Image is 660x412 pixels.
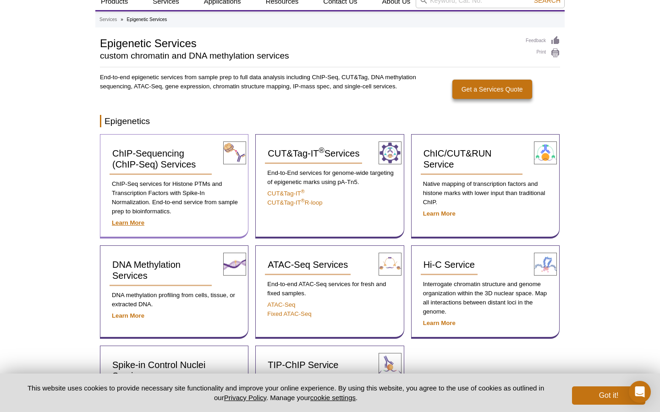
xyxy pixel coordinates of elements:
a: ChIC/CUT&RUN Service [421,144,523,175]
a: Hi-C Service [421,255,478,275]
div: Open Intercom Messenger [629,381,651,403]
a: Fixed ATAC-Seq [267,310,311,317]
p: End-to-End services for genome-wide targeting of epigenetic marks using pA-Tn5. [265,168,394,187]
a: Learn More [423,210,456,217]
a: Feedback [526,36,560,46]
p: DNA methylation profiling from cells, tissue, or extracted DNA. [110,291,239,309]
img: Hi-C Service [534,253,557,276]
h2: Epigenetics [100,115,560,127]
a: TIP-ChIP Service [265,355,341,375]
img: CUT&Tag-IT® Services [379,141,401,164]
span: Spike-in Control Nuclei Services [112,360,205,381]
span: CUT&Tag-IT Services [268,148,359,158]
a: Services [99,16,117,24]
span: Hi-C Service [423,260,475,270]
p: Native mapping of transcription factors and histone marks with lower input than traditional ChIP. [421,179,550,207]
a: CUT&Tag-IT®Services [265,144,362,164]
a: Spike-in Control Nuclei Services [110,355,239,386]
p: End-to-end epigenetic services from sample prep to full data analysis including ChIP-Seq, CUT&Tag... [100,73,417,91]
span: ChIP-Sequencing (ChIP-Seq) Services [112,148,196,169]
p: Interrogate chromatin structure and genome organization within the 3D nuclear space. Map all inte... [421,280,550,316]
a: ATAC-Seq Services [265,255,351,275]
p: ChIP-Seq services for Histone PTMs and Transcription Factors with Spike-In Normalization. End-to-... [110,179,239,216]
a: Learn More [423,320,456,326]
button: cookie settings [310,394,356,401]
img: ChIP-Seq Services [223,141,246,164]
a: Print [526,48,560,58]
a: Learn More [112,312,144,319]
sup: ® [301,198,305,203]
a: ATAC-Seq [267,301,295,308]
h2: custom chromatin and DNA methylation services [100,52,517,60]
img: ATAC-Seq Services [379,253,401,276]
a: CUT&Tag-IT® [267,190,304,197]
a: Learn More [112,219,144,226]
p: This website uses cookies to provide necessary site functionality and improve your online experie... [15,383,557,402]
span: ATAC-Seq Services [268,260,348,270]
button: Got it! [572,386,645,405]
a: Get a Services Quote [452,80,532,99]
h1: Epigenetic Services [100,36,517,49]
a: DNA Methylation Services [110,255,212,286]
img: DNA Methylation Services [223,253,246,276]
p: End-to-end ATAC-Seq services for fresh and fixed samples. [265,280,394,298]
sup: ® [301,189,305,194]
li: Epigenetic Services [126,17,167,22]
img: ChIC/CUT&RUN Service [534,141,557,164]
span: DNA Methylation Services [112,260,181,281]
a: ChIP-Sequencing (ChIP-Seq) Services [110,144,212,175]
span: TIP-ChIP Service [268,360,338,370]
a: CUT&Tag-IT®R-loop [267,199,322,206]
span: ChIC/CUT&RUN Service [423,148,492,169]
sup: ® [319,146,324,155]
a: Privacy Policy [224,394,266,401]
img: TIP-ChIP Service [379,353,401,376]
li: » [121,17,123,22]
